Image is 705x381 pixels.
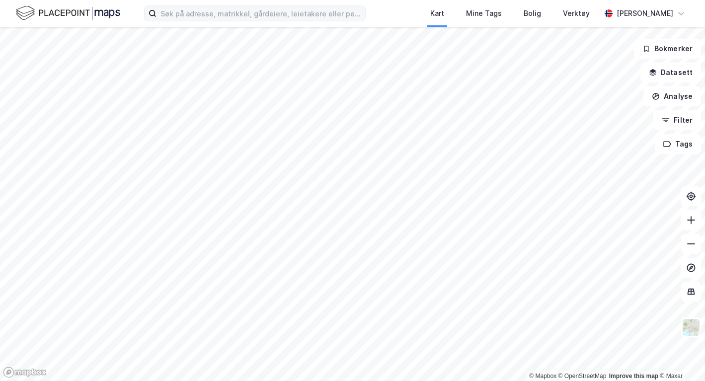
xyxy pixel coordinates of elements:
[524,7,541,19] div: Bolig
[16,4,120,22] img: logo.f888ab2527a4732fd821a326f86c7f29.svg
[157,6,365,21] input: Søk på adresse, matrikkel, gårdeiere, leietakere eller personer
[563,7,590,19] div: Verktøy
[466,7,502,19] div: Mine Tags
[655,333,705,381] iframe: Chat Widget
[617,7,673,19] div: [PERSON_NAME]
[430,7,444,19] div: Kart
